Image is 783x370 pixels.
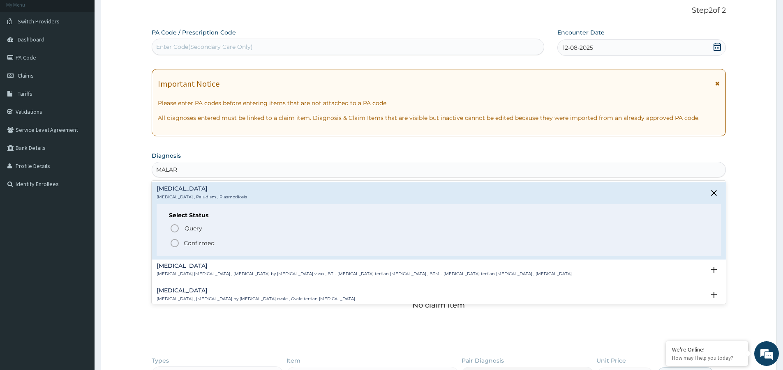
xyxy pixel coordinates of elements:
[158,99,720,107] p: Please enter PA codes before entering items that are not attached to a PA code
[157,186,247,192] h4: [MEDICAL_DATA]
[157,271,572,277] p: [MEDICAL_DATA] [MEDICAL_DATA] , [MEDICAL_DATA] by [MEDICAL_DATA] vivax , BT - [MEDICAL_DATA] tert...
[156,43,253,51] div: Enter Code(Secondary Care Only)
[157,287,355,294] h4: [MEDICAL_DATA]
[672,354,742,361] p: How may I help you today?
[157,296,355,302] p: [MEDICAL_DATA] , [MEDICAL_DATA] by [MEDICAL_DATA] ovale , Ovale tertian [MEDICAL_DATA]
[18,18,60,25] span: Switch Providers
[157,263,572,269] h4: [MEDICAL_DATA]
[158,79,219,88] h1: Important Notice
[18,90,32,97] span: Tariffs
[152,6,726,15] p: Step 2 of 2
[709,290,719,300] i: open select status
[152,28,236,37] label: PA Code / Prescription Code
[170,238,180,248] i: status option filled
[709,188,719,198] i: close select status
[158,114,720,122] p: All diagnoses entered must be linked to a claim item. Diagnosis & Claim Items that are visible bu...
[48,103,113,186] span: We're online!
[157,194,247,200] p: [MEDICAL_DATA] , Paludism , Plasmodiosis
[672,346,742,353] div: We're Online!
[184,239,215,247] p: Confirmed
[18,72,34,79] span: Claims
[15,41,33,62] img: d_794563401_company_1708531726252_794563401
[563,44,593,52] span: 12-08-2025
[709,265,719,275] i: open select status
[412,301,465,309] p: No claim item
[557,28,605,37] label: Encounter Date
[43,46,138,57] div: Chat with us now
[185,224,202,232] span: Query
[169,212,709,218] h6: Select Status
[170,223,180,233] i: status option query
[135,4,155,24] div: Minimize live chat window
[4,224,157,253] textarea: Type your message and hit 'Enter'
[18,36,44,43] span: Dashboard
[152,152,181,160] label: Diagnosis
